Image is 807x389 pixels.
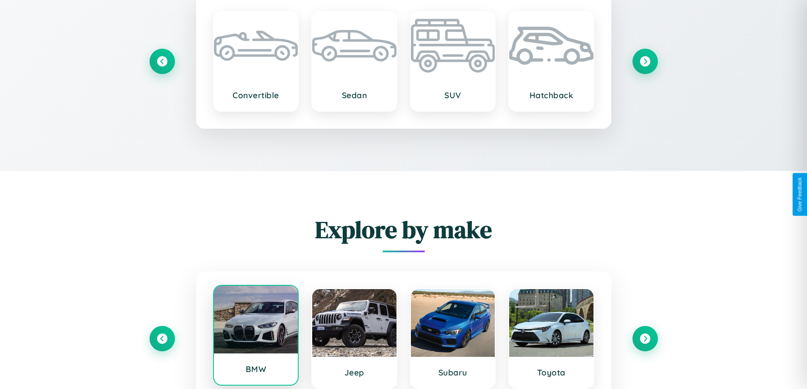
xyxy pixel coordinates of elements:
[419,367,487,378] h3: Subaru
[321,367,388,378] h3: Jeep
[518,90,585,100] h3: Hatchback
[150,213,658,246] h2: Explore by make
[222,90,290,100] h3: Convertible
[419,90,487,100] h3: SUV
[222,364,290,374] h3: BMW
[321,90,388,100] h3: Sedan
[518,367,585,378] h3: Toyota
[797,177,803,212] div: Give Feedback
